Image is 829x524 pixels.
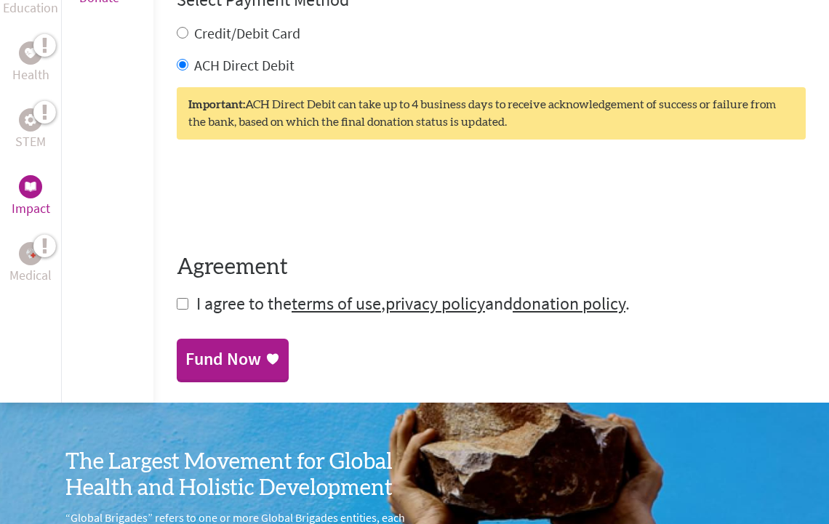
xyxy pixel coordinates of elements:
div: ACH Direct Debit can take up to 4 business days to receive acknowledgement of success or failure ... [177,87,806,140]
img: STEM [25,114,36,126]
div: STEM [19,108,42,132]
a: HealthHealth [12,41,49,85]
img: Medical [25,248,36,259]
p: Impact [12,198,50,219]
h3: The Largest Movement for Global Health and Holistic Development [65,449,414,501]
div: Medical [19,242,42,265]
a: MedicalMedical [9,242,52,286]
h4: Agreement [177,254,806,281]
div: Health [19,41,42,65]
label: ACH Direct Debit [194,56,295,74]
div: Fund Now [185,347,261,371]
label: Credit/Debit Card [194,24,300,42]
strong: Important: [188,99,245,110]
p: STEM [15,132,46,152]
p: Medical [9,265,52,286]
div: Impact [19,175,42,198]
a: terms of use [292,292,381,315]
a: STEMSTEM [15,108,46,152]
span: I agree to the , and . [196,292,630,315]
a: privacy policy [385,292,485,315]
a: ImpactImpact [12,175,50,219]
a: donation policy [513,292,625,315]
iframe: reCAPTCHA [177,169,398,225]
img: Health [25,48,36,57]
a: Fund Now [177,339,289,379]
p: Health [12,65,49,85]
img: Impact [25,182,36,192]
